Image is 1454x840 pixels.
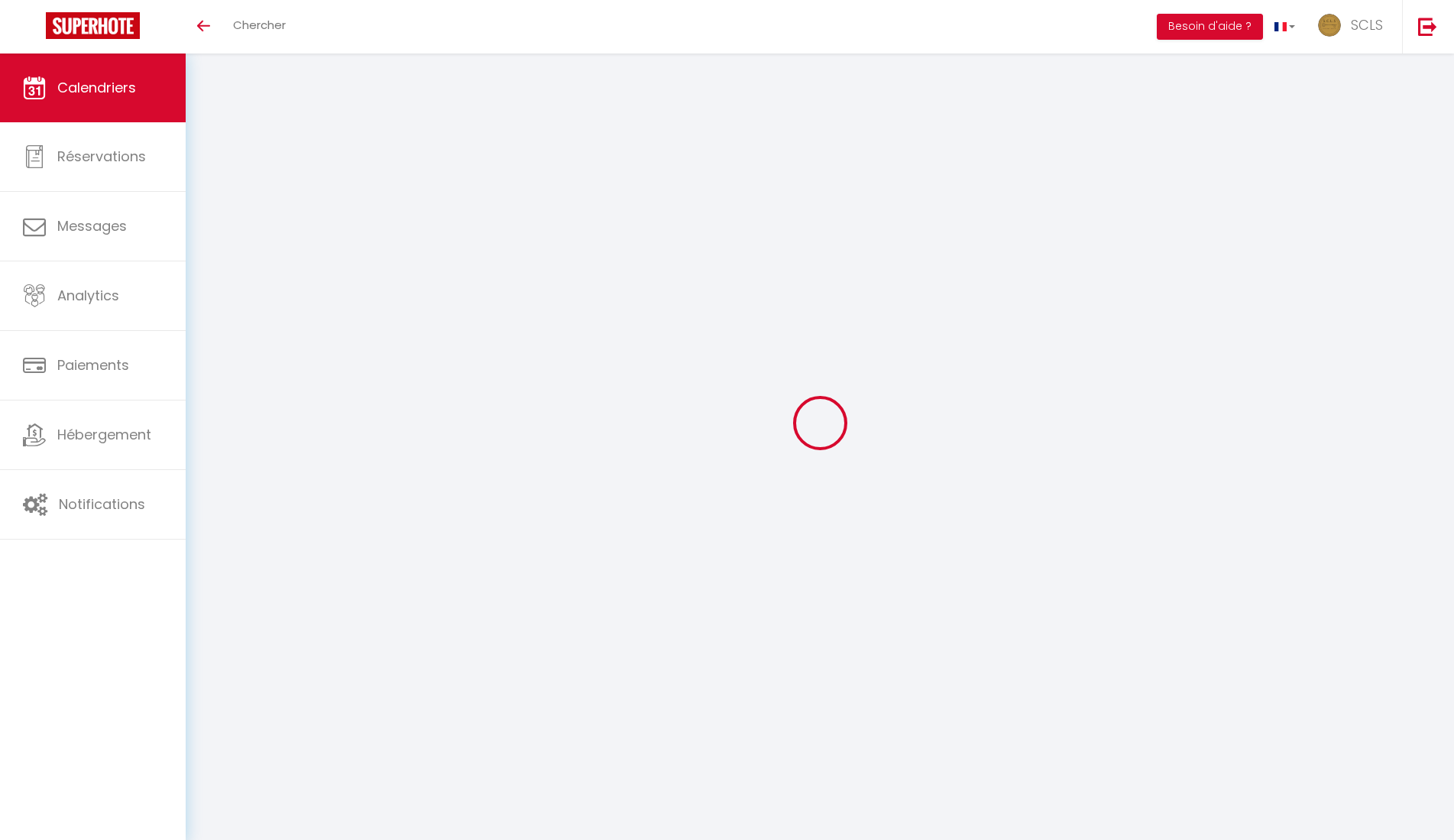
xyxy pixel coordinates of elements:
[46,12,140,39] img: Super Booking
[57,78,136,97] span: Calendriers
[57,425,151,444] span: Hébergement
[57,286,119,305] span: Analytics
[59,495,145,514] span: Notifications
[233,17,286,33] span: Chercher
[1418,17,1437,36] img: logout
[1351,15,1383,34] span: SCLS
[57,147,146,166] span: Réservations
[1157,14,1263,40] button: Besoin d'aide ?
[57,216,127,235] span: Messages
[1318,14,1341,37] img: ...
[57,355,129,375] span: Paiements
